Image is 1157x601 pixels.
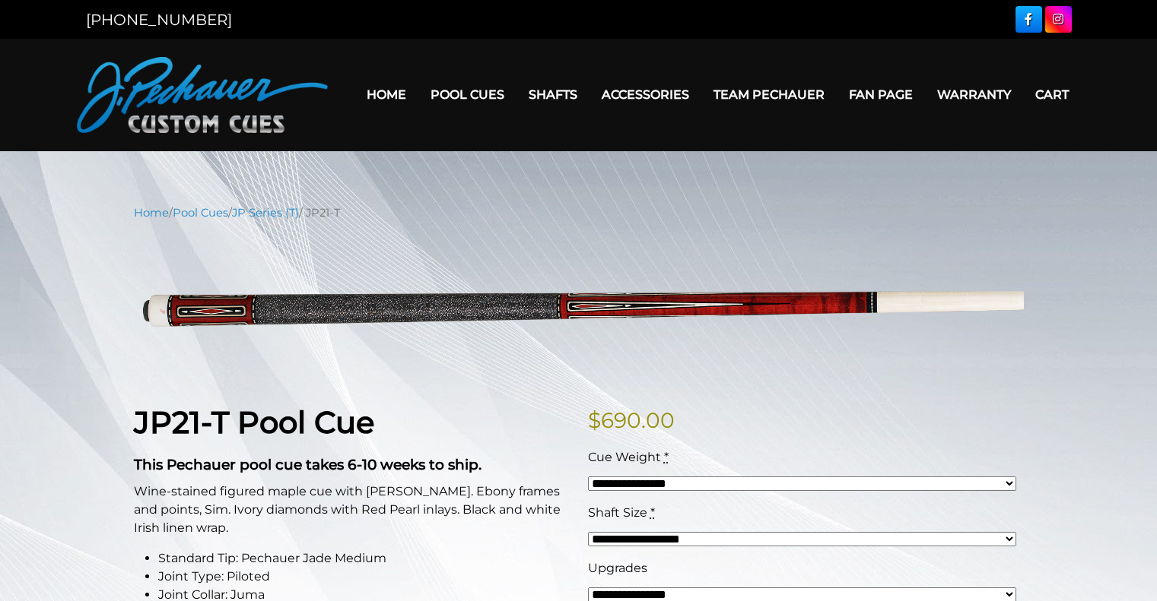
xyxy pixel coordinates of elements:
[77,57,328,133] img: Pechauer Custom Cues
[158,549,570,568] li: Standard Tip: Pechauer Jade Medium
[86,11,232,29] a: [PHONE_NUMBER]
[701,75,837,114] a: Team Pechauer
[134,403,374,441] strong: JP21-T Pool Cue
[650,505,655,520] abbr: required
[134,482,570,537] p: Wine-stained figured maple cue with [PERSON_NAME]. Ebony frames and points, Sim. Ivory diamonds w...
[517,75,590,114] a: Shafts
[173,206,228,220] a: Pool Cues
[1023,75,1081,114] a: Cart
[134,206,169,220] a: Home
[134,204,1024,221] nav: Breadcrumb
[588,450,661,464] span: Cue Weight
[588,407,601,433] span: $
[134,232,1024,381] img: jp21-T.png
[588,505,647,520] span: Shaft Size
[590,75,701,114] a: Accessories
[354,75,418,114] a: Home
[134,456,482,473] strong: This Pechauer pool cue takes 6-10 weeks to ship.
[664,450,669,464] abbr: required
[158,568,570,586] li: Joint Type: Piloted
[588,561,647,575] span: Upgrades
[418,75,517,114] a: Pool Cues
[588,407,675,433] bdi: 690.00
[925,75,1023,114] a: Warranty
[837,75,925,114] a: Fan Page
[232,206,299,220] a: JP Series (T)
